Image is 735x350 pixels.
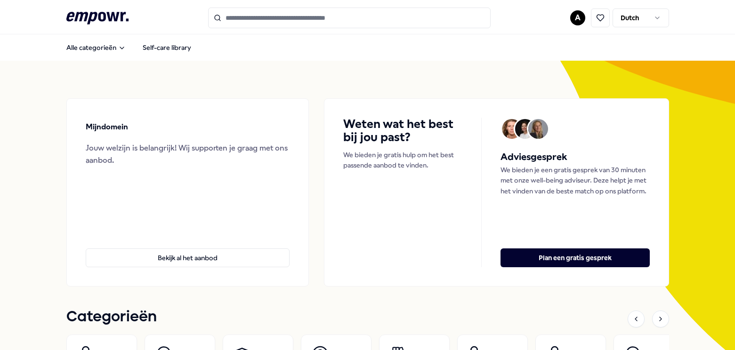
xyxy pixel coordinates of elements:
[501,150,649,165] h5: Adviesgesprek
[135,38,199,57] a: Self-care library
[86,248,290,267] button: Bekijk al het aanbod
[59,38,133,57] button: Alle categorieën
[502,119,522,139] img: Avatar
[86,121,128,133] p: Mijndomein
[208,8,491,28] input: Search for products, categories or subcategories
[515,119,535,139] img: Avatar
[343,150,462,171] p: We bieden je gratis hulp om het best passende aanbod te vinden.
[66,305,157,329] h1: Categorieën
[86,142,290,166] div: Jouw welzijn is belangrijk! Wij supporten je graag met ons aanbod.
[528,119,548,139] img: Avatar
[501,165,649,196] p: We bieden je een gratis gesprek van 30 minuten met onze well-being adviseur. Deze helpt je met he...
[570,10,585,25] button: A
[501,248,649,267] button: Plan een gratis gesprek
[343,118,462,144] h4: Weten wat het best bij jou past?
[59,38,199,57] nav: Main
[86,233,290,267] a: Bekijk al het aanbod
